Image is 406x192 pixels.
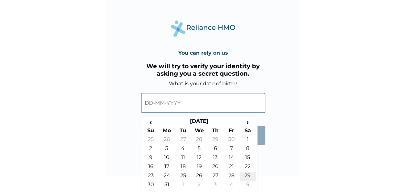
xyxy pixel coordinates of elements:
span: › [240,118,256,126]
td: 30 [224,136,240,145]
th: Sa [240,127,256,136]
th: [DATE] [159,118,240,127]
td: 15 [240,154,256,163]
td: 13 [207,154,224,163]
td: 16 [143,163,159,172]
h4: You can rely on us [178,50,228,56]
td: 26 [159,136,175,145]
td: 26 [191,172,207,181]
td: 8 [240,145,256,154]
td: 3 [159,145,175,154]
td: 1 [240,136,256,145]
td: 6 [207,145,224,154]
h3: We will try to verify your identity by asking you a secret question. [141,62,265,77]
td: 21 [224,163,240,172]
td: 27 [207,172,224,181]
td: 14 [224,154,240,163]
td: 4 [224,181,240,190]
td: 29 [207,136,224,145]
td: 22 [240,163,256,172]
td: 19 [191,163,207,172]
td: 17 [159,163,175,172]
td: 3 [207,181,224,190]
td: 24 [159,172,175,181]
td: 20 [207,163,224,172]
td: 7 [224,145,240,154]
td: 27 [175,136,191,145]
input: DD-MM-YYYY [141,93,265,113]
td: 25 [175,172,191,181]
td: 1 [175,181,191,190]
td: 5 [240,181,256,190]
td: 12 [191,154,207,163]
th: Tu [175,127,191,136]
th: Th [207,127,224,136]
td: 9 [143,154,159,163]
td: 10 [159,154,175,163]
td: 2 [143,145,159,154]
th: We [191,127,207,136]
td: 5 [191,145,207,154]
td: 25 [143,136,159,145]
td: 18 [175,163,191,172]
td: 29 [240,172,256,181]
td: 23 [143,172,159,181]
th: Fr [224,127,240,136]
th: Mo [159,127,175,136]
span: ‹ [143,118,159,126]
td: 11 [175,154,191,163]
td: 31 [159,181,175,190]
td: 2 [191,181,207,190]
td: 28 [224,172,240,181]
img: Reliance Health's Logo [171,20,235,37]
td: 4 [175,145,191,154]
td: 28 [191,136,207,145]
td: 30 [143,181,159,190]
th: Su [143,127,159,136]
label: What is your date of birth? [169,80,237,87]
